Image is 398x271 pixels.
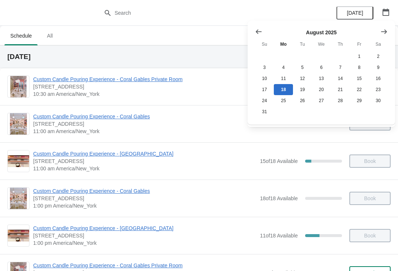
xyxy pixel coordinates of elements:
[350,73,369,84] button: Friday August 15 2025
[114,6,298,20] input: Search
[260,158,298,164] span: 15 of 18 Available
[33,83,262,90] span: [STREET_ADDRESS]
[369,51,388,62] button: Saturday August 2 2025
[369,38,388,51] th: Saturday
[33,239,256,247] span: 1:00 pm America/New_York
[350,62,369,73] button: Friday August 8 2025
[10,76,27,97] img: Custom Candle Pouring Experience - Coral Gables Private Room | 154 Giralda Avenue, Coral Gables, ...
[274,73,293,84] button: Monday August 11 2025
[255,73,274,84] button: Sunday August 10 2025
[312,95,331,106] button: Wednesday August 27 2025
[336,6,373,20] button: [DATE]
[331,38,350,51] th: Thursday
[274,84,293,95] button: Today Monday August 18 2025
[260,195,298,201] span: 18 of 18 Available
[331,62,350,73] button: Thursday August 7 2025
[312,84,331,95] button: Wednesday August 20 2025
[10,188,27,209] img: Custom Candle Pouring Experience - Coral Gables | 154 Giralda Avenue, Coral Gables, FL, USA | 1:0...
[293,95,312,106] button: Tuesday August 26 2025
[255,84,274,95] button: Sunday August 17 2025
[252,25,265,38] button: Show previous month, July 2025
[369,84,388,95] button: Saturday August 23 2025
[33,90,262,98] span: 10:30 am America/New_York
[255,95,274,106] button: Sunday August 24 2025
[33,165,256,172] span: 11:00 am America/New_York
[255,62,274,73] button: Sunday August 3 2025
[377,25,391,38] button: Show next month, September 2025
[7,53,391,60] h2: [DATE]
[331,73,350,84] button: Thursday August 14 2025
[33,113,256,120] span: Custom Candle Pouring Experience - Coral Gables
[312,62,331,73] button: Wednesday August 6 2025
[293,84,312,95] button: Tuesday August 19 2025
[350,51,369,62] button: Friday August 1 2025
[33,150,256,157] span: Custom Candle Pouring Experience - [GEOGRAPHIC_DATA]
[255,106,274,117] button: Sunday August 31 2025
[274,62,293,73] button: Monday August 4 2025
[33,76,262,83] span: Custom Candle Pouring Experience - Coral Gables Private Room
[10,113,27,135] img: Custom Candle Pouring Experience - Coral Gables | 154 Giralda Avenue, Coral Gables, FL, USA | 11:...
[350,95,369,106] button: Friday August 29 2025
[331,84,350,95] button: Thursday August 21 2025
[33,195,256,202] span: [STREET_ADDRESS]
[33,232,256,239] span: [STREET_ADDRESS]
[347,10,363,16] span: [DATE]
[33,187,256,195] span: Custom Candle Pouring Experience - Coral Gables
[4,29,38,42] span: Schedule
[8,230,29,242] img: Custom Candle Pouring Experience - Fort Lauderdale | 914 East Las Olas Boulevard, Fort Lauderdale...
[260,233,298,239] span: 11 of 18 Available
[369,73,388,84] button: Saturday August 16 2025
[369,95,388,106] button: Saturday August 30 2025
[33,157,256,165] span: [STREET_ADDRESS]
[350,38,369,51] th: Friday
[33,120,256,128] span: [STREET_ADDRESS]
[350,84,369,95] button: Friday August 22 2025
[274,38,293,51] th: Monday
[293,73,312,84] button: Tuesday August 12 2025
[8,155,29,167] img: Custom Candle Pouring Experience - Fort Lauderdale | 914 East Las Olas Boulevard, Fort Lauderdale...
[33,128,256,135] span: 11:00 am America/New_York
[312,38,331,51] th: Wednesday
[255,38,274,51] th: Sunday
[312,73,331,84] button: Wednesday August 13 2025
[33,262,262,269] span: Custom Candle Pouring Experience - Coral Gables Private Room
[274,95,293,106] button: Monday August 25 2025
[41,29,59,42] span: All
[369,62,388,73] button: Saturday August 9 2025
[331,95,350,106] button: Thursday August 28 2025
[293,62,312,73] button: Tuesday August 5 2025
[33,225,256,232] span: Custom Candle Pouring Experience - [GEOGRAPHIC_DATA]
[293,38,312,51] th: Tuesday
[33,202,256,209] span: 1:00 pm America/New_York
